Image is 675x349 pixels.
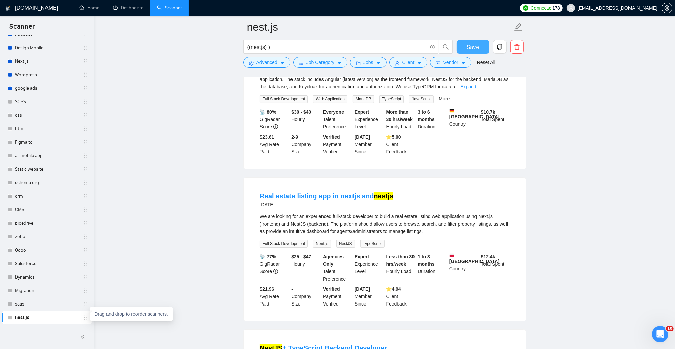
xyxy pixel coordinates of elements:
span: 10 [666,326,674,331]
a: nest.js [15,311,79,324]
mark: nestjs [374,192,393,200]
span: Client [402,59,415,66]
div: Duration [416,108,448,130]
span: Job Category [306,59,334,66]
span: We are looking for a skilled fullstack developer to support the further development of a producti... [260,69,509,89]
span: copy [493,44,506,50]
b: $23.61 [260,134,274,140]
a: Figma to [15,136,79,149]
span: search [439,44,452,50]
div: Avg Rate Paid [258,285,290,308]
a: Migration [15,284,79,297]
a: dashboardDashboard [113,5,144,11]
div: GigRadar Score [258,253,290,283]
div: Hourly [290,253,321,283]
span: Advanced [256,59,277,66]
div: We are looking for an experienced full-stack developer to build a real estate listing web applica... [260,213,510,235]
b: 2-9 [291,134,298,140]
a: Dynamics [15,270,79,284]
button: folderJobscaret-down [350,57,387,68]
a: homeHome [79,5,99,11]
span: info-circle [430,45,435,49]
a: Next.js [15,55,79,68]
b: [GEOGRAPHIC_DATA] [449,253,500,264]
span: info-circle [273,269,278,274]
div: Company Size [290,285,321,308]
span: setting [249,61,254,66]
a: google ads [15,82,79,95]
div: Experience Level [353,108,385,130]
span: holder [83,86,88,91]
iframe: Intercom live chat [652,326,668,342]
img: 🇵🇱 [450,253,454,258]
div: Duration [416,253,448,283]
a: zoho [15,230,79,243]
span: holder [83,261,88,266]
div: Member Since [353,133,385,155]
a: saas [15,297,79,311]
div: Payment Verified [321,133,353,155]
div: Hourly Load [385,108,417,130]
span: caret-down [337,61,342,66]
span: double-left [80,333,87,340]
div: Hourly Load [385,253,417,283]
a: searchScanner [157,5,182,11]
a: Odoo [15,243,79,257]
span: 178 [552,4,560,12]
span: holder [83,234,88,239]
span: holder [83,180,88,185]
div: We are looking for a skilled fullstack developer to support the further development of a producti... [260,68,510,90]
b: 📡 77% [260,254,276,259]
span: Full Stack Development [260,240,308,248]
span: NestJS [336,240,355,248]
span: holder [83,113,88,118]
b: [DATE] [355,134,370,140]
span: user [395,61,400,66]
b: Less than 30 hrs/week [386,254,415,267]
div: Member Since [353,285,385,308]
span: delete [511,44,523,50]
a: css [15,109,79,122]
b: $ 10.7k [481,109,495,115]
a: More... [439,96,454,101]
span: holder [83,221,88,226]
div: Country [448,108,480,130]
b: [DATE] [355,286,370,292]
input: Scanner name... [247,19,513,35]
span: folder [356,61,361,66]
span: holder [83,140,88,145]
a: Wordpress [15,68,79,82]
div: Total Spent [480,253,511,283]
span: TypeScript [379,95,404,103]
b: More than 30 hrs/week [386,109,413,122]
div: Country [448,253,480,283]
span: bars [299,61,304,66]
button: barsJob Categorycaret-down [293,57,347,68]
b: Agencies Only [323,254,344,267]
span: caret-down [376,61,381,66]
img: logo [6,3,10,14]
button: delete [510,40,524,54]
span: MariaDB [353,95,374,103]
b: $30 - $40 [291,109,311,115]
span: holder [83,126,88,132]
span: caret-down [280,61,285,66]
b: Expert [355,109,369,115]
b: Verified [323,134,340,140]
span: holder [83,72,88,78]
div: Client Feedback [385,285,417,308]
b: Verified [323,286,340,292]
a: setting [662,5,672,11]
span: Connects: [531,4,551,12]
a: pipedrive [15,216,79,230]
a: Reset All [477,59,495,66]
span: holder [83,248,88,253]
a: html [15,122,79,136]
b: 3 to 6 months [418,109,435,122]
span: setting [662,5,672,11]
span: holder [83,45,88,51]
b: 📡 80% [260,109,276,115]
span: idcard [436,61,440,66]
span: holder [83,153,88,158]
b: Expert [355,254,369,259]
